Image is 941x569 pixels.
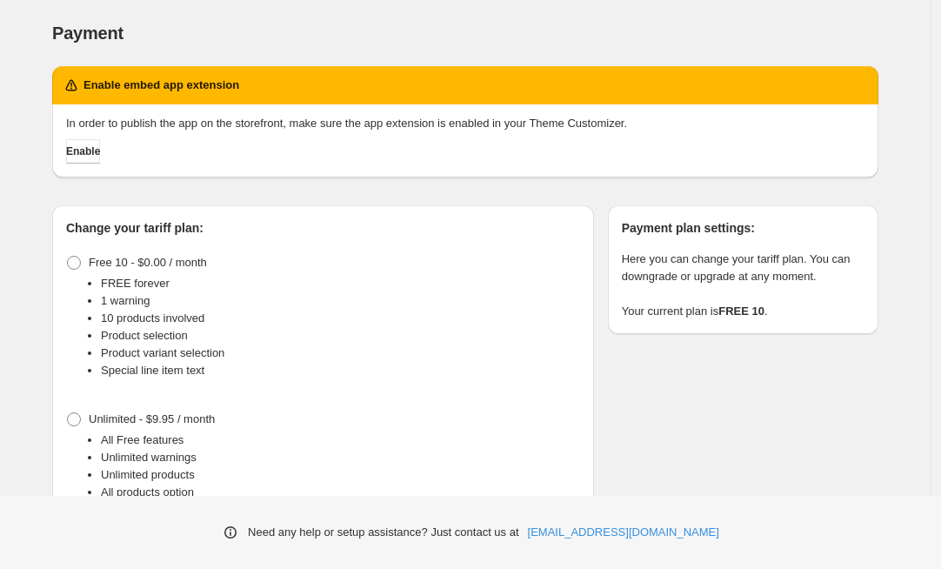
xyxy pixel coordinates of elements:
[101,345,580,362] li: Product variant selection
[528,524,719,541] a: [EMAIL_ADDRESS][DOMAIN_NAME]
[101,484,580,501] li: All products option
[101,310,580,327] li: 10 products involved
[101,449,580,466] li: Unlimited warnings
[101,362,580,379] li: Special line item text
[622,303,864,320] p: Your current plan is .
[101,275,580,292] li: FREE forever
[66,115,864,132] p: In order to publish the app on the storefront, make sure the app extension is enabled in your The...
[622,219,864,237] h2: Payment plan settings:
[89,412,215,425] span: Unlimited - $9.95 / month
[66,144,100,158] span: Enable
[101,432,580,449] li: All Free features
[101,466,580,484] li: Unlimited products
[66,139,100,164] button: Enable
[52,23,123,43] span: Payment
[101,327,580,345] li: Product selection
[622,251,864,285] p: Here you can change your tariff plan. You can downgrade or upgrade at any moment.
[718,305,764,318] strong: FREE 10
[66,219,580,237] h2: Change your tariff plan:
[89,256,207,269] span: Free 10 - $0.00 / month
[101,292,580,310] li: 1 warning
[83,77,239,94] h2: Enable embed app extension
